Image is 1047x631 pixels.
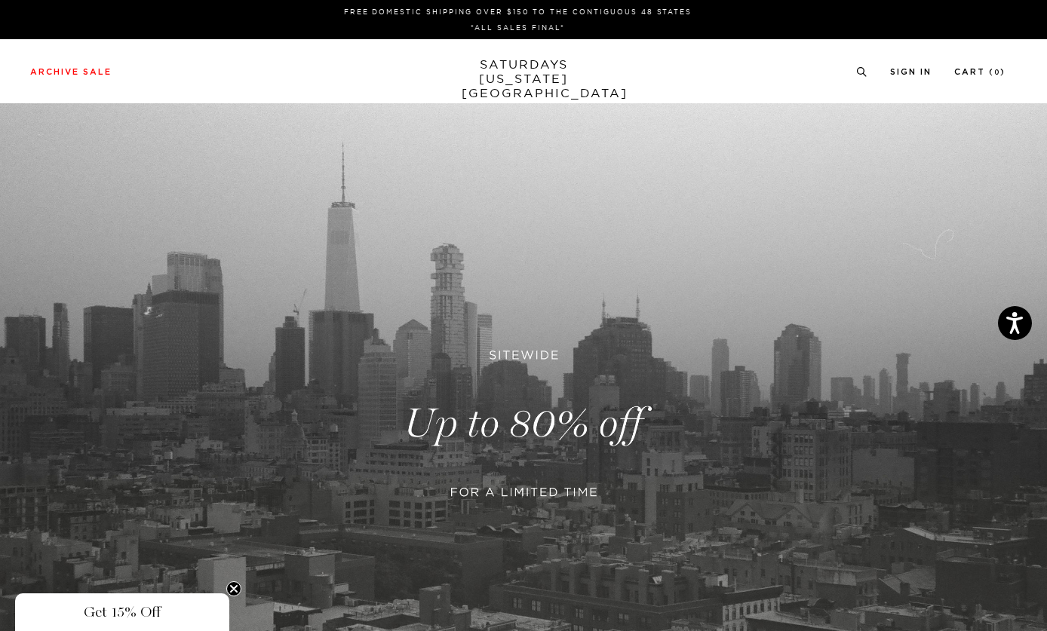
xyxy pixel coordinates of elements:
[36,6,999,17] p: FREE DOMESTIC SHIPPING OVER $150 TO THE CONTIGUOUS 48 STATES
[890,68,932,76] a: Sign In
[36,22,999,33] p: *ALL SALES FINAL*
[994,69,1000,76] small: 0
[954,68,1006,76] a: Cart (0)
[84,603,161,621] span: Get 15% Off
[15,593,229,631] div: Get 15% OffClose teaser
[226,581,241,596] button: Close teaser
[30,68,112,76] a: Archive Sale
[462,57,586,100] a: SATURDAYS[US_STATE][GEOGRAPHIC_DATA]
